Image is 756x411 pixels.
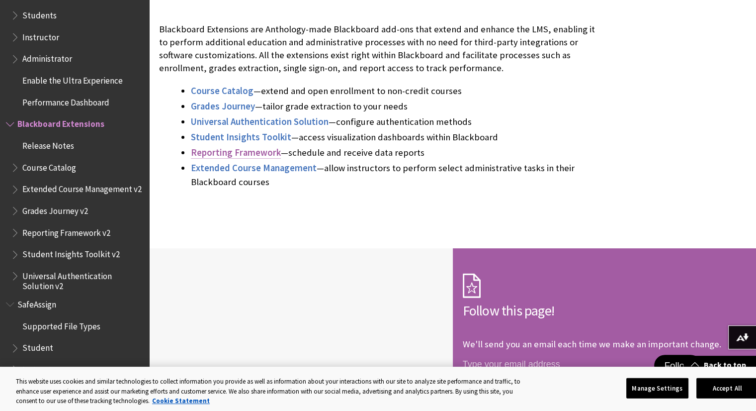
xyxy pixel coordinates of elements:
span: Enable the Ultra Experience [22,72,123,86]
a: Course Catalog [191,85,253,97]
span: SafeAssign [17,296,56,309]
div: This website uses cookies and similar technologies to collect information you provide as well as ... [16,377,529,406]
span: Grades Journey v2 [22,203,88,216]
span: Supported File Types [22,318,100,331]
span: Blackboard Extensions [17,116,104,129]
li: —allow instructors to perform select administrative tasks in their Blackboard courses [191,161,599,189]
span: Performance Dashboard [22,94,109,107]
li: —schedule and receive data reports [191,146,599,160]
span: Student Insights Toolkit v2 [22,246,120,260]
span: Instructor [22,29,59,42]
span: Instructor [22,361,59,375]
span: Student [22,340,53,353]
nav: Book outline for Blackboard Extensions [6,116,143,292]
nav: Book outline for Blackboard SafeAssign [6,296,143,400]
a: Student Insights Toolkit [191,131,291,143]
p: Blackboard Extensions are Anthology-made Blackboard add-ons that extend and enhance the LMS, enab... [159,23,599,75]
a: Grades Journey [191,101,255,112]
input: email address [463,355,655,376]
span: Students [22,7,57,20]
span: Universal Authentication Solution v2 [22,268,142,291]
a: More information about your privacy, opens in a new tab [152,397,210,405]
li: —extend and open enrollment to non-credit courses [191,84,599,98]
img: Subscription Icon [463,273,481,298]
button: Manage Settings [626,378,688,399]
a: Reporting Framework [191,147,281,159]
li: —tailor grade extraction to your needs [191,100,599,113]
span: Reporting Framework [191,147,281,158]
span: Course Catalog [191,85,253,97]
span: Release Notes [22,137,74,151]
a: Universal Authentication Solution [191,116,329,128]
span: Course Catalog [22,159,76,173]
li: —access visualization dashboards within Blackboard [191,130,599,144]
p: We'll send you an email each time we make an important change. [463,338,721,350]
span: Universal Authentication Solution [191,116,329,127]
span: Administrator [22,51,72,64]
a: Back to top [683,356,756,374]
span: Reporting Framework v2 [22,224,110,238]
a: Extended Course Management [191,162,317,174]
button: Follow [654,355,701,377]
span: Extended Course Management v2 [22,181,142,195]
li: —configure authentication methods [191,115,599,129]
